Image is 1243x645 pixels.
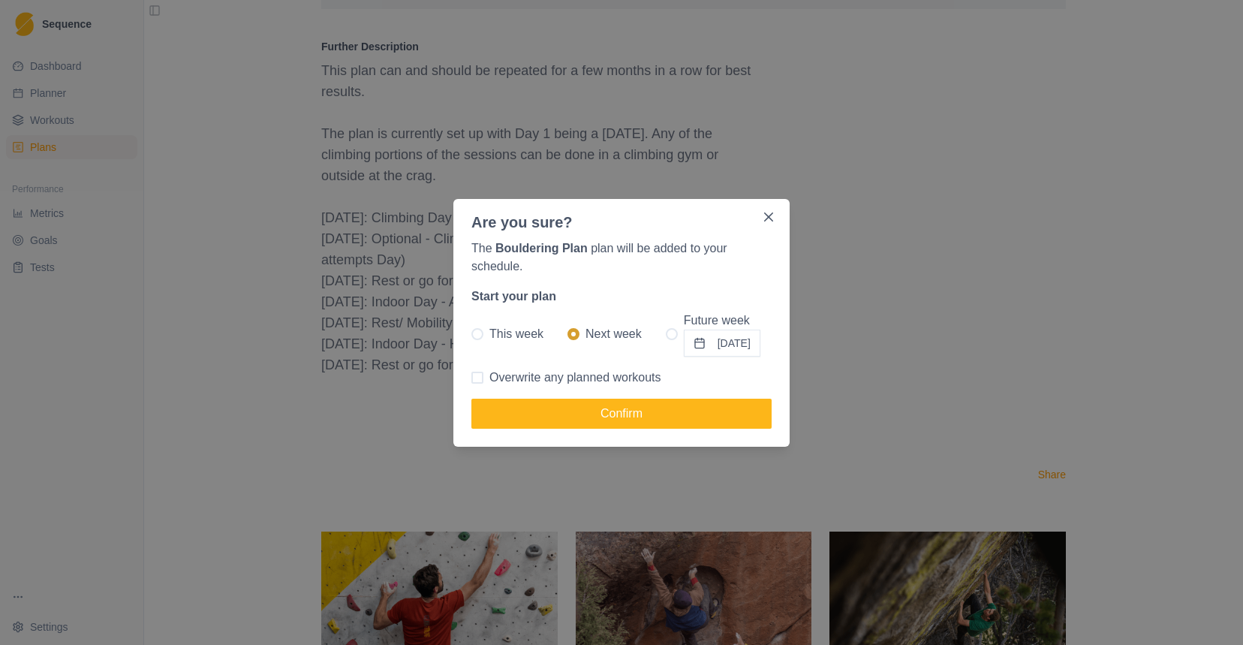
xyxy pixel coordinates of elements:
[471,288,772,306] p: Start your plan
[453,234,790,447] div: The plan will be added to your schedule.
[453,199,790,234] header: Are you sure?
[585,325,642,343] span: Next week
[684,330,760,357] button: Future week
[489,325,543,343] span: This week
[757,205,781,229] button: Close
[471,399,772,429] button: Confirm
[684,312,760,330] p: Future week
[489,369,661,387] span: Overwrite any planned workouts
[495,242,588,255] p: Bouldering Plan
